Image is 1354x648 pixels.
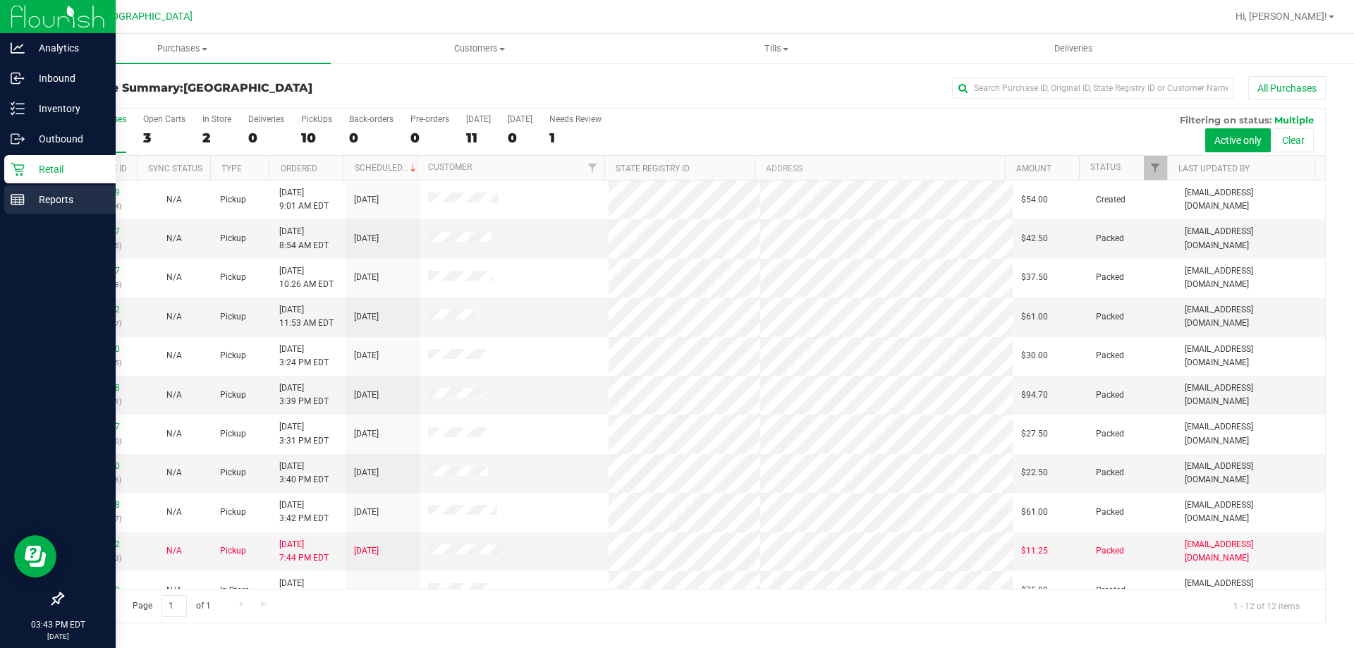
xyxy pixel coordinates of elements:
[80,383,120,393] a: 11823678
[1096,544,1124,558] span: Packed
[166,232,182,245] button: N/A
[166,312,182,322] span: Not Applicable
[279,460,329,487] span: [DATE] 3:40 PM EDT
[80,422,120,432] a: 11823727
[279,499,329,525] span: [DATE] 3:42 PM EDT
[6,618,109,631] p: 03:43 PM EDT
[220,466,246,479] span: Pickup
[581,156,604,180] a: Filter
[1021,389,1048,402] span: $94.70
[279,381,329,408] span: [DATE] 3:39 PM EDT
[166,429,182,439] span: Not Applicable
[34,42,331,55] span: Purchases
[80,461,120,471] a: 11823840
[1273,128,1314,152] button: Clear
[279,420,329,447] span: [DATE] 3:31 PM EDT
[628,42,924,55] span: Tills
[220,271,246,284] span: Pickup
[143,130,185,146] div: 3
[1021,584,1048,597] span: $75.00
[755,156,1005,181] th: Address
[25,161,109,178] p: Retail
[220,232,246,245] span: Pickup
[166,507,182,517] span: Not Applicable
[166,195,182,204] span: Not Applicable
[80,305,120,314] a: 11822562
[279,538,329,565] span: [DATE] 7:44 PM EDT
[80,500,120,510] a: 11824018
[143,114,185,124] div: Open Carts
[1222,595,1311,616] span: 1 - 12 of 12 items
[11,71,25,85] inline-svg: Inbound
[1185,577,1317,604] span: [EMAIL_ADDRESS][DOMAIN_NAME]
[166,350,182,360] span: Not Applicable
[1096,584,1126,597] span: Created
[1035,42,1112,55] span: Deliveries
[279,343,329,369] span: [DATE] 3:24 PM EDT
[1185,303,1317,330] span: [EMAIL_ADDRESS][DOMAIN_NAME]
[80,266,120,276] a: 11821937
[166,272,182,282] span: Not Applicable
[1185,264,1317,291] span: [EMAIL_ADDRESS][DOMAIN_NAME]
[166,467,182,477] span: Not Applicable
[549,130,602,146] div: 1
[183,81,312,94] span: [GEOGRAPHIC_DATA]
[281,164,317,173] a: Ordered
[1185,186,1317,213] span: [EMAIL_ADDRESS][DOMAIN_NAME]
[1236,11,1327,22] span: Hi, [PERSON_NAME]!
[166,506,182,519] button: N/A
[301,130,332,146] div: 10
[221,164,242,173] a: Type
[1185,381,1317,408] span: [EMAIL_ADDRESS][DOMAIN_NAME]
[1021,506,1048,519] span: $61.00
[166,233,182,243] span: Not Applicable
[331,34,628,63] a: Customers
[1096,310,1124,324] span: Packed
[1096,427,1124,441] span: Packed
[166,585,182,595] span: Not Applicable
[508,114,532,124] div: [DATE]
[354,389,379,402] span: [DATE]
[354,193,379,207] span: [DATE]
[166,193,182,207] button: N/A
[466,130,491,146] div: 11
[11,192,25,207] inline-svg: Reports
[1178,164,1250,173] a: Last Updated By
[354,271,379,284] span: [DATE]
[166,349,182,362] button: N/A
[1144,156,1167,180] a: Filter
[1205,128,1271,152] button: Active only
[354,310,379,324] span: [DATE]
[1185,343,1317,369] span: [EMAIL_ADDRESS][DOMAIN_NAME]
[279,186,329,213] span: [DATE] 9:01 AM EDT
[248,114,284,124] div: Deliveries
[6,631,109,642] p: [DATE]
[1274,114,1314,126] span: Multiple
[1090,162,1121,172] a: Status
[166,271,182,284] button: N/A
[1096,389,1124,402] span: Packed
[410,114,449,124] div: Pre-orders
[220,193,246,207] span: Pickup
[166,544,182,558] button: N/A
[166,466,182,479] button: N/A
[1021,466,1048,479] span: $22.50
[166,584,182,597] button: N/A
[148,164,202,173] a: Sync Status
[166,546,182,556] span: Not Applicable
[1185,460,1317,487] span: [EMAIL_ADDRESS][DOMAIN_NAME]
[1185,420,1317,447] span: [EMAIL_ADDRESS][DOMAIN_NAME]
[354,544,379,558] span: [DATE]
[14,535,56,577] iframe: Resource center
[1180,114,1271,126] span: Filtering on status:
[925,34,1222,63] a: Deliveries
[220,389,246,402] span: Pickup
[279,303,334,330] span: [DATE] 11:53 AM EDT
[1185,225,1317,252] span: [EMAIL_ADDRESS][DOMAIN_NAME]
[11,162,25,176] inline-svg: Retail
[1096,193,1126,207] span: Created
[508,130,532,146] div: 0
[428,162,472,172] a: Customer
[166,389,182,402] button: N/A
[25,100,109,117] p: Inventory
